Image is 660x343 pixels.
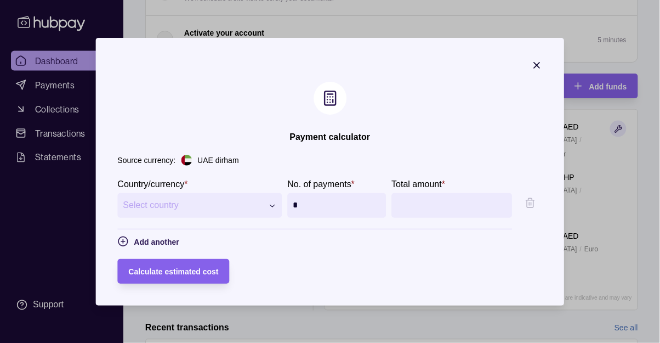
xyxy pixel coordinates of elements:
[134,238,179,246] span: Add another
[118,177,188,190] label: Country/currency
[129,267,219,276] span: Calculate estimated cost
[419,193,507,218] input: amounts.0.amount
[288,177,355,190] label: No. of payments
[293,193,381,218] input: amounts.0.count
[181,155,192,166] img: ae
[288,179,352,189] p: No. of payments
[118,259,230,284] button: Calculate estimated cost
[392,177,446,190] label: Total amount
[392,179,442,189] p: Total amount
[290,131,371,143] h2: Payment calculator
[118,235,179,248] button: Add another
[197,154,238,166] p: UAE dirham
[118,179,185,189] p: Country/currency
[118,154,176,166] p: Source currency:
